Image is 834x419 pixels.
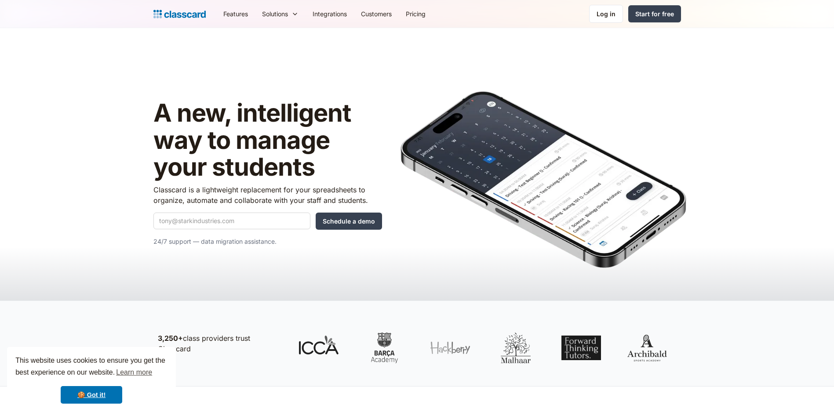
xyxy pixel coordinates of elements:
[399,4,433,24] a: Pricing
[354,4,399,24] a: Customers
[153,213,382,230] form: Quick Demo Form
[153,100,382,181] h1: A new, intelligent way to manage your students
[216,4,255,24] a: Features
[597,9,615,18] div: Log in
[628,5,681,22] a: Start for free
[115,366,153,379] a: learn more about cookies
[153,236,382,247] p: 24/7 support — data migration assistance.
[262,9,288,18] div: Solutions
[158,334,183,343] strong: 3,250+
[635,9,674,18] div: Start for free
[589,5,623,23] a: Log in
[15,355,168,379] span: This website uses cookies to ensure you get the best experience on our website.
[7,347,176,412] div: cookieconsent
[153,213,310,229] input: tony@starkindustries.com
[158,333,281,354] p: class providers trust Classcard
[61,386,122,404] a: dismiss cookie message
[316,213,382,230] input: Schedule a demo
[306,4,354,24] a: Integrations
[255,4,306,24] div: Solutions
[153,184,382,206] p: Classcard is a lightweight replacement for your spreadsheets to organize, automate and collaborat...
[153,8,206,20] a: Logo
